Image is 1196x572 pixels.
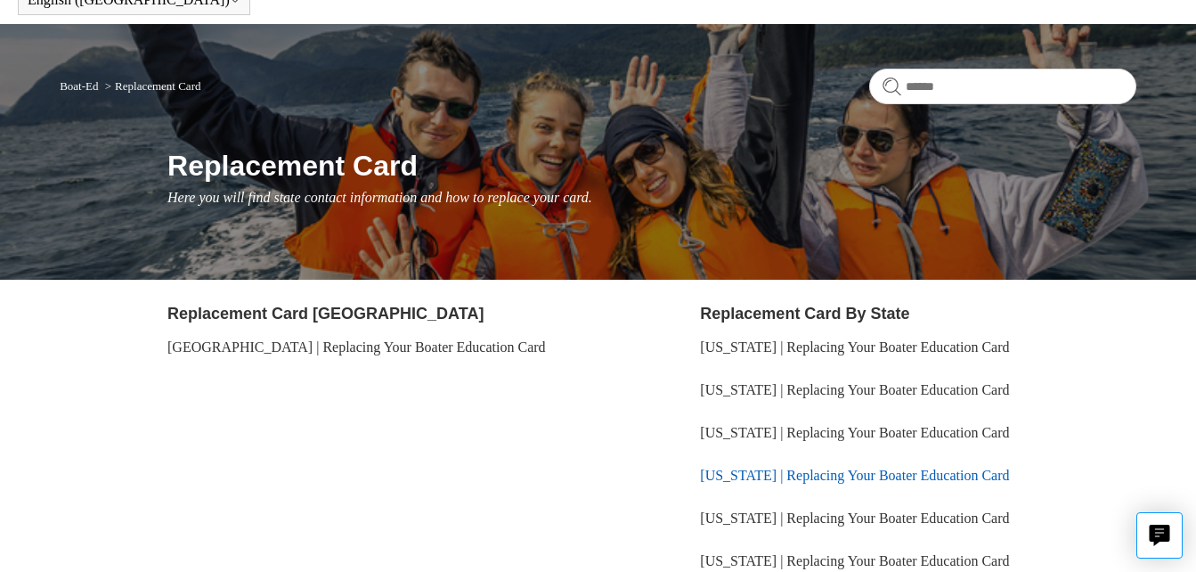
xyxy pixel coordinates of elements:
h1: Replacement Card [167,144,1136,187]
a: [US_STATE] | Replacing Your Boater Education Card [700,468,1009,483]
li: Boat-Ed [60,79,102,93]
a: [US_STATE] | Replacing Your Boater Education Card [700,511,1009,526]
li: Replacement Card [102,79,201,93]
a: Replacement Card [GEOGRAPHIC_DATA] [167,305,484,323]
button: Live chat [1136,512,1183,559]
a: [US_STATE] | Replacing Your Boater Education Card [700,425,1009,440]
a: [US_STATE] | Replacing Your Boater Education Card [700,339,1009,355]
a: Replacement Card By State [700,305,909,323]
input: Search [869,69,1136,104]
a: Boat-Ed [60,79,98,93]
a: [GEOGRAPHIC_DATA] | Replacing Your Boater Education Card [167,339,546,355]
a: [US_STATE] | Replacing Your Boater Education Card [700,382,1009,397]
p: Here you will find state contact information and how to replace your card. [167,187,1136,208]
a: [US_STATE] | Replacing Your Boater Education Card [700,553,1009,568]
